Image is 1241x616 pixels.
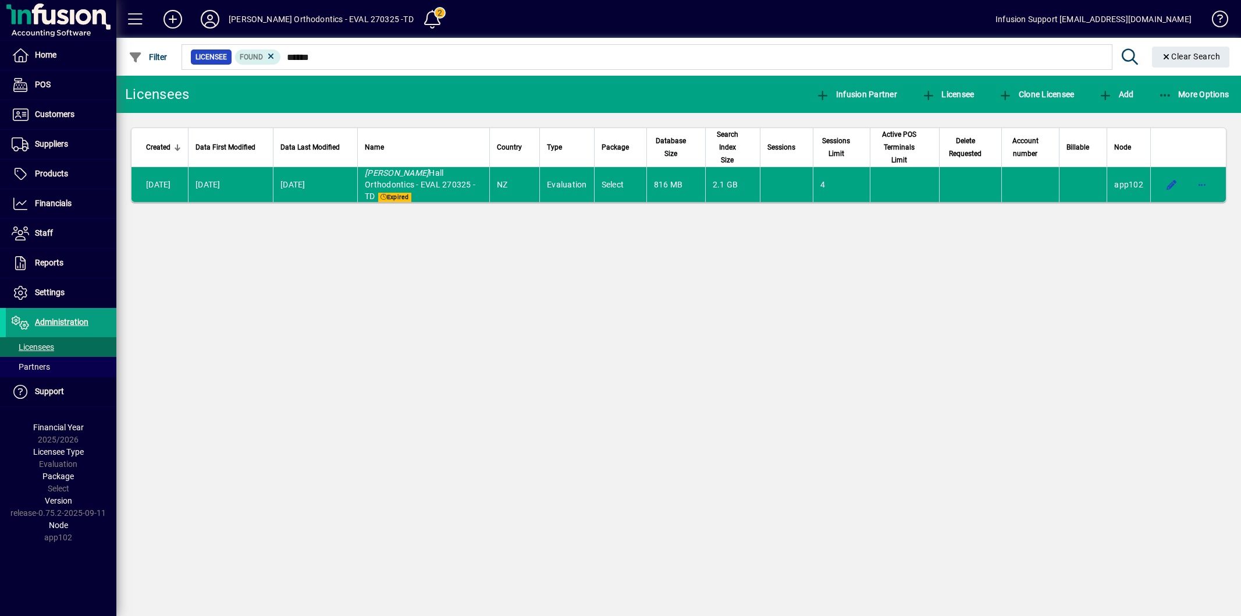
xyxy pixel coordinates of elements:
[813,84,900,105] button: Infusion Partner
[35,80,51,89] span: POS
[497,141,532,154] div: Country
[594,167,646,202] td: Select
[497,141,522,154] span: Country
[240,53,263,61] span: Found
[1114,141,1143,154] div: Node
[713,128,753,167] div: Search Index Size
[280,141,350,154] div: Data Last Modified
[877,128,932,167] div: Active POS Terminals Limit
[365,141,384,154] span: Name
[229,10,414,29] div: [PERSON_NAME] Orthodontics - EVAL 270325 -TD
[767,141,806,154] div: Sessions
[35,109,74,119] span: Customers
[6,249,116,278] a: Reports
[6,278,116,307] a: Settings
[365,168,429,178] em: [PERSON_NAME]
[654,134,698,160] div: Database Size
[12,362,50,371] span: Partners
[877,128,922,167] span: Active POS Terminals Limit
[947,134,995,160] div: Delete Requested
[1152,47,1230,68] button: Clear
[1098,90,1133,99] span: Add
[995,10,1192,29] div: Infusion Support [EMAIL_ADDRESS][DOMAIN_NAME]
[154,9,191,30] button: Add
[713,128,742,167] span: Search Index Size
[816,90,897,99] span: Infusion Partner
[33,447,84,456] span: Licensee Type
[995,84,1077,105] button: Clone Licensee
[12,342,54,352] span: Licensees
[813,167,870,202] td: 4
[146,141,181,154] div: Created
[35,50,56,59] span: Home
[45,496,72,505] span: Version
[6,160,116,189] a: Products
[1009,134,1052,160] div: Account number
[125,85,189,104] div: Licensees
[1155,84,1232,105] button: More Options
[35,228,53,238] span: Staff
[489,167,539,202] td: NZ
[195,141,255,154] span: Data First Modified
[1203,2,1226,40] a: Knowledge Base
[998,90,1074,99] span: Clone Licensee
[378,193,411,202] span: Expired
[602,141,629,154] span: Package
[365,168,475,201] span: Hall Orthodontics - EVAL 270325 -TD
[35,139,68,148] span: Suppliers
[365,141,482,154] div: Name
[6,130,116,159] a: Suppliers
[705,167,760,202] td: 2.1 GB
[547,141,562,154] span: Type
[131,167,188,202] td: [DATE]
[195,141,266,154] div: Data First Modified
[35,199,72,208] span: Financials
[919,84,977,105] button: Licensee
[42,472,74,481] span: Package
[646,167,705,202] td: 816 MB
[6,100,116,129] a: Customers
[188,167,273,202] td: [DATE]
[1009,134,1041,160] span: Account number
[191,9,229,30] button: Profile
[1066,141,1089,154] span: Billable
[6,219,116,248] a: Staff
[49,521,68,530] span: Node
[654,134,688,160] span: Database Size
[767,141,795,154] span: Sessions
[1161,52,1221,61] span: Clear Search
[35,169,68,178] span: Products
[195,51,227,63] span: Licensee
[6,189,116,218] a: Financials
[235,49,281,65] mat-chip: Found Status: Found
[820,134,852,160] span: Sessions Limit
[1158,90,1229,99] span: More Options
[35,258,63,267] span: Reports
[820,134,863,160] div: Sessions Limit
[35,288,65,297] span: Settings
[6,41,116,70] a: Home
[1114,180,1143,189] span: app102.prod.infusionbusinesssoftware.com
[129,52,168,62] span: Filter
[1114,141,1131,154] span: Node
[146,141,170,154] span: Created
[947,134,984,160] span: Delete Requested
[922,90,975,99] span: Licensee
[6,337,116,357] a: Licensees
[126,47,170,68] button: Filter
[539,167,594,202] td: Evaluation
[1096,84,1136,105] button: Add
[6,357,116,377] a: Partners
[6,70,116,100] a: POS
[6,377,116,406] a: Support
[1162,175,1181,194] button: Edit
[273,167,357,202] td: [DATE]
[1193,175,1211,194] button: More options
[280,141,340,154] span: Data Last Modified
[35,317,88,327] span: Administration
[35,387,64,396] span: Support
[33,423,84,432] span: Financial Year
[1066,141,1100,154] div: Billable
[602,141,639,154] div: Package
[547,141,587,154] div: Type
